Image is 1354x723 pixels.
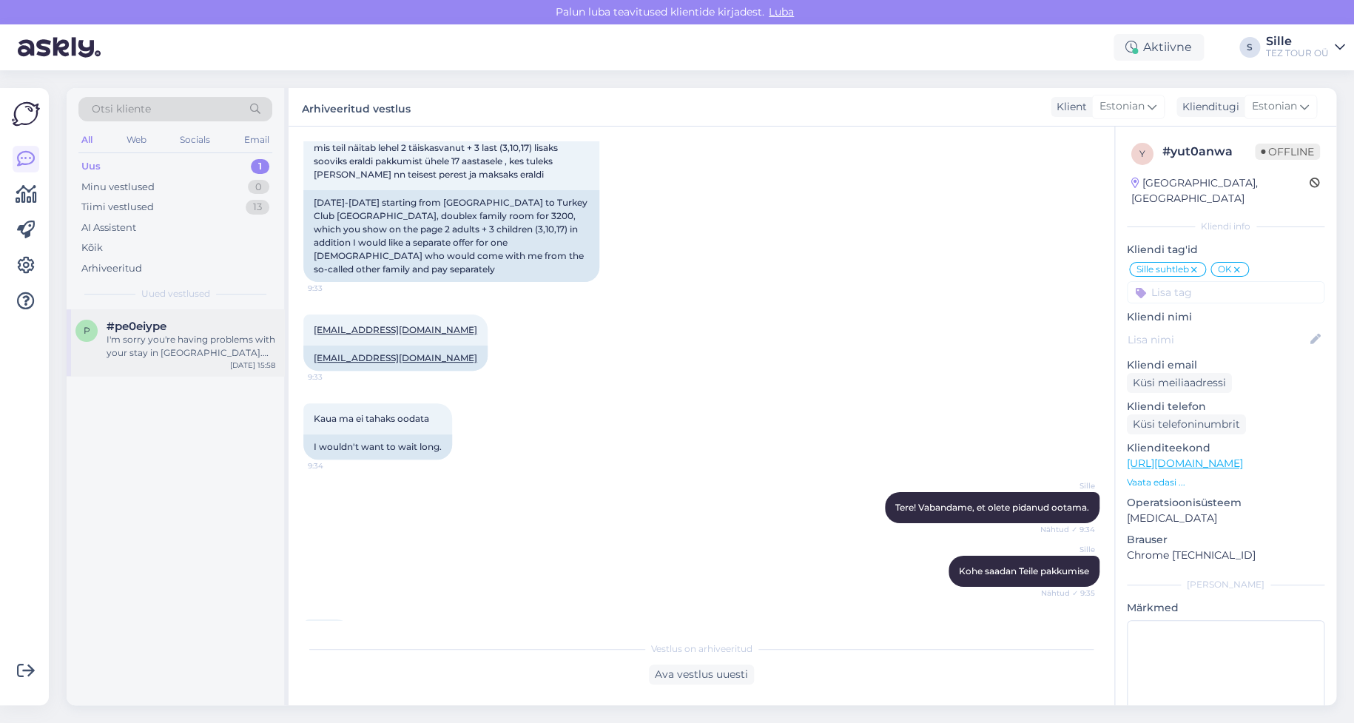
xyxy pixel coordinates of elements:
[1040,544,1095,555] span: Sille
[251,159,269,174] div: 1
[1127,309,1324,325] p: Kliendi nimi
[1139,148,1145,159] span: y
[1127,414,1246,434] div: Küsi telefoninumbrit
[1127,578,1324,591] div: [PERSON_NAME]
[1176,99,1239,115] div: Klienditugi
[1266,47,1329,59] div: TEZ TOUR OÜ
[308,371,363,383] span: 9:33
[308,283,363,294] span: 9:33
[959,565,1089,576] span: Kohe saadan Teile pakkumise
[81,180,155,195] div: Minu vestlused
[1162,143,1255,161] div: # yut0anwa
[241,130,272,149] div: Email
[141,287,210,300] span: Uued vestlused
[1127,242,1324,258] p: Kliendi tag'id
[1127,281,1324,303] input: Lisa tag
[1127,532,1324,548] p: Brauser
[124,130,149,149] div: Web
[314,413,429,424] span: Kaua ma ei tahaks oodata
[1266,36,1345,59] a: SilleTEZ TOUR OÜ
[1266,36,1329,47] div: Sille
[1051,99,1087,115] div: Klient
[12,100,40,128] img: Askly Logo
[1136,265,1189,274] span: Sille suhtleb
[81,159,101,174] div: Uus
[230,360,275,371] div: [DATE] 15:58
[84,325,90,336] span: p
[302,97,411,117] label: Arhiveeritud vestlus
[1127,373,1232,393] div: Küsi meiliaadressi
[1040,524,1095,535] span: Nähtud ✓ 9:34
[1255,144,1320,160] span: Offline
[1127,357,1324,373] p: Kliendi email
[1127,600,1324,616] p: Märkmed
[1127,440,1324,456] p: Klienditeekond
[308,460,363,471] span: 9:34
[303,434,452,460] div: I wouldn't want to wait long.
[1114,34,1204,61] div: Aktiivne
[81,261,142,276] div: Arhiveeritud
[303,190,599,282] div: [DATE]-[DATE] starting from [GEOGRAPHIC_DATA] to Turkey Club [GEOGRAPHIC_DATA], doublex family ro...
[1128,332,1307,348] input: Lisa nimi
[1239,37,1260,58] div: S
[78,130,95,149] div: All
[1127,476,1324,489] p: Vaata edasi ...
[107,333,275,360] div: I'm sorry you're having problems with your stay in [GEOGRAPHIC_DATA]. Please try to contact our T...
[1127,457,1243,470] a: [URL][DOMAIN_NAME]
[314,115,583,180] span: [DATE]-[DATE] algusega Riiast Türki Club [GEOGRAPHIC_DATA] , doublex family room hinnaga 3200 , m...
[1040,480,1095,491] span: Sille
[895,502,1089,513] span: Tere! Vabandame, et olete pidanud ootama.
[314,352,477,363] a: [EMAIL_ADDRESS][DOMAIN_NAME]
[1040,588,1095,599] span: Nähtud ✓ 9:35
[1127,220,1324,233] div: Kliendi info
[92,101,151,117] span: Otsi kliente
[1252,98,1297,115] span: Estonian
[177,130,213,149] div: Socials
[1127,511,1324,526] p: [MEDICAL_DATA]
[1127,399,1324,414] p: Kliendi telefon
[246,200,269,215] div: 13
[81,221,136,235] div: AI Assistent
[107,320,166,333] span: #pe0eiype
[1218,265,1232,274] span: OK
[81,241,103,255] div: Kõik
[1099,98,1145,115] span: Estonian
[248,180,269,195] div: 0
[81,200,154,215] div: Tiimi vestlused
[649,665,754,685] div: Ava vestlus uuesti
[1127,548,1324,563] p: Chrome [TECHNICAL_ID]
[764,5,798,19] span: Luba
[314,324,477,335] a: [EMAIL_ADDRESS][DOMAIN_NAME]
[1131,175,1310,206] div: [GEOGRAPHIC_DATA], [GEOGRAPHIC_DATA]
[651,642,752,656] span: Vestlus on arhiveeritud
[1127,495,1324,511] p: Operatsioonisüsteem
